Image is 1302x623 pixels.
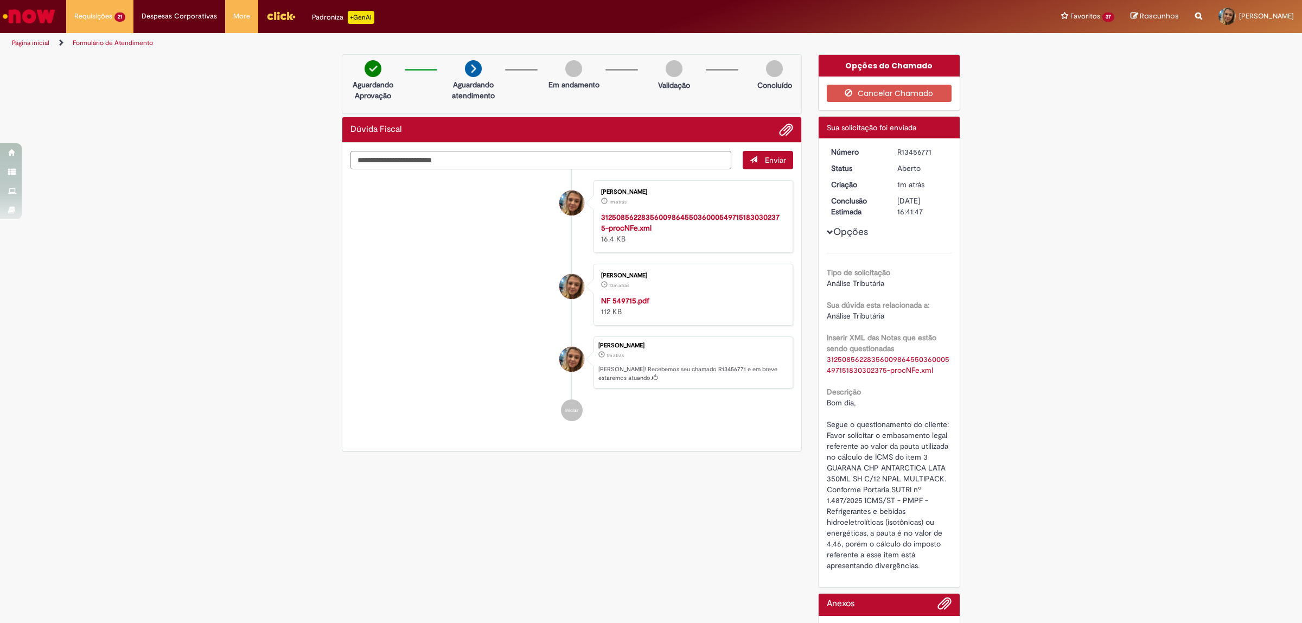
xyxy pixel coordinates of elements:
img: img-circle-grey.png [666,60,682,77]
span: 1m atrás [897,180,924,189]
div: Padroniza [312,11,374,24]
a: Página inicial [12,39,49,47]
div: 16.4 KB [601,212,782,244]
span: 13m atrás [609,282,629,289]
dt: Criação [823,179,890,190]
div: Bianca Morais Alves [559,274,584,299]
a: Rascunhos [1131,11,1179,22]
span: Bom dia, Segue o questionamento do cliente: Favor solicitar o embasamento legal referente ao valo... [827,398,951,570]
span: Rascunhos [1140,11,1179,21]
b: Tipo de solicitação [827,268,890,277]
div: 28/08/2025 10:41:43 [897,179,948,190]
img: img-circle-grey.png [565,60,582,77]
button: Enviar [743,151,793,169]
dt: Número [823,147,890,157]
span: Enviar [765,155,786,165]
div: Bianca Morais Alves [559,190,584,215]
div: Opções do Chamado [819,55,960,77]
a: NF 549715.pdf [601,296,649,306]
h2: Dúvida Fiscal Histórico de tíquete [350,125,402,135]
button: Adicionar anexos [779,123,793,137]
img: click_logo_yellow_360x200.png [266,8,296,24]
ul: Trilhas de página [8,33,860,53]
h2: Anexos [827,599,854,609]
a: 31250856228356009864550360005497151830302375-procNFe.xml [601,212,780,233]
p: Validação [658,80,690,91]
span: Requisições [74,11,112,22]
div: [DATE] 16:41:47 [897,195,948,217]
button: Adicionar anexos [937,596,952,616]
span: More [233,11,250,22]
span: Análise Tributária [827,311,884,321]
span: Análise Tributária [827,278,884,288]
div: Aberto [897,163,948,174]
div: [PERSON_NAME] [601,189,782,195]
div: [PERSON_NAME] [601,272,782,279]
span: 21 [114,12,125,22]
b: Inserir XML das Notas que estão sendo questionadas [827,333,936,353]
p: [PERSON_NAME]! Recebemos seu chamado R13456771 e em breve estaremos atuando. [598,365,787,382]
time: 28/08/2025 10:41:39 [609,199,627,205]
textarea: Digite sua mensagem aqui... [350,151,731,170]
b: Descrição [827,387,861,397]
li: Bianca Morais Alves [350,336,793,389]
a: Download de 31250856228356009864550360005497151830302375-procNFe.xml [827,354,949,375]
time: 28/08/2025 10:41:43 [607,352,624,359]
p: Concluído [757,80,792,91]
span: 37 [1102,12,1114,22]
img: ServiceNow [1,5,57,27]
img: check-circle-green.png [365,60,381,77]
div: R13456771 [897,147,948,157]
img: arrow-next.png [465,60,482,77]
dt: Conclusão Estimada [823,195,890,217]
div: [PERSON_NAME] [598,342,787,349]
div: Bianca Morais Alves [559,347,584,372]
time: 28/08/2025 10:29:49 [609,282,629,289]
span: Favoritos [1070,11,1100,22]
a: Formulário de Atendimento [73,39,153,47]
div: 112 KB [601,295,782,317]
time: 28/08/2025 10:41:43 [897,180,924,189]
span: Despesas Corporativas [142,11,217,22]
span: 1m atrás [609,199,627,205]
p: Aguardando atendimento [447,79,500,101]
span: 1m atrás [607,352,624,359]
p: Em andamento [548,79,599,90]
ul: Histórico de tíquete [350,169,793,432]
b: Sua dúvida esta relacionada a: [827,300,929,310]
dt: Status [823,163,890,174]
img: img-circle-grey.png [766,60,783,77]
button: Cancelar Chamado [827,85,952,102]
span: [PERSON_NAME] [1239,11,1294,21]
p: +GenAi [348,11,374,24]
p: Aguardando Aprovação [347,79,399,101]
span: Sua solicitação foi enviada [827,123,916,132]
